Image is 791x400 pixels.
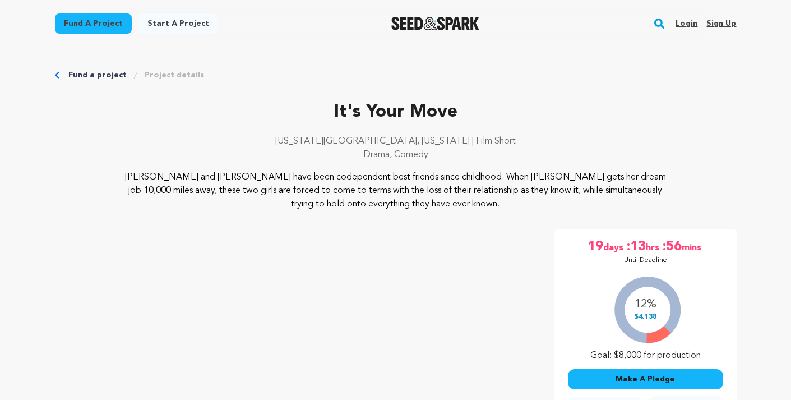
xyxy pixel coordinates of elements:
span: :13 [626,238,646,256]
span: 19 [588,238,603,256]
p: [US_STATE][GEOGRAPHIC_DATA], [US_STATE] | Film Short [55,135,737,148]
span: :56 [662,238,682,256]
p: [PERSON_NAME] and [PERSON_NAME] have been codependent best friends since childhood. When [PERSON_... [123,171,668,211]
p: Drama, Comedy [55,148,737,162]
a: Seed&Spark Homepage [391,17,479,30]
span: hrs [646,238,662,256]
p: It's Your Move [55,99,737,126]
button: Make A Pledge [568,369,723,389]
span: days [603,238,626,256]
img: Seed&Spark Logo Dark Mode [391,17,479,30]
a: Login [676,15,697,33]
p: Until Deadline [624,256,667,265]
a: Fund a project [68,70,127,81]
a: Sign up [706,15,736,33]
div: Breadcrumb [55,70,737,81]
span: mins [682,238,704,256]
a: Fund a project [55,13,132,34]
a: Project details [145,70,204,81]
a: Start a project [138,13,218,34]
